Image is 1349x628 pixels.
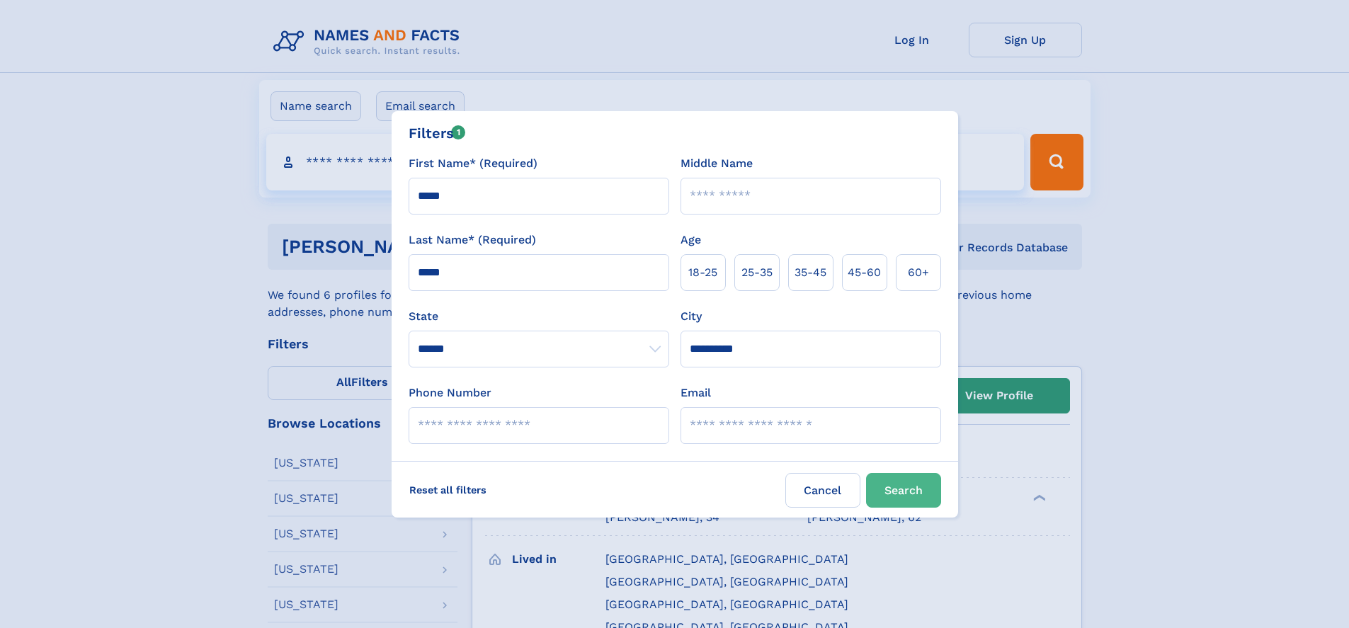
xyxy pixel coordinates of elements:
[785,473,860,508] label: Cancel
[848,264,881,281] span: 45‑60
[681,308,702,325] label: City
[681,232,701,249] label: Age
[400,473,496,507] label: Reset all filters
[409,155,537,172] label: First Name* (Required)
[866,473,941,508] button: Search
[409,308,669,325] label: State
[681,384,711,401] label: Email
[409,384,491,401] label: Phone Number
[688,264,717,281] span: 18‑25
[681,155,753,172] label: Middle Name
[795,264,826,281] span: 35‑45
[409,232,536,249] label: Last Name* (Required)
[741,264,773,281] span: 25‑35
[908,264,929,281] span: 60+
[409,122,466,144] div: Filters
